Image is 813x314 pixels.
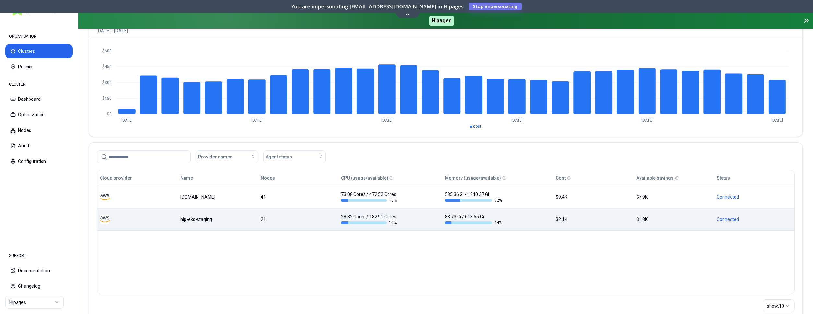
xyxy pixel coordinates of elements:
[102,64,112,69] tspan: $450
[341,214,398,225] div: 28.82 Cores / 182.91 Cores
[180,171,193,184] button: Name
[341,191,398,203] div: 73.08 Cores / 472.52 Cores
[5,44,73,58] button: Clusters
[636,194,711,200] div: $7.9K
[771,118,783,122] tspan: [DATE]
[261,194,335,200] div: 41
[5,92,73,106] button: Dashboard
[556,216,630,223] div: $2.1K
[717,194,791,200] div: Connected
[5,30,73,43] div: ORGANISATION
[97,28,141,34] span: [DATE] - [DATE]
[5,60,73,74] button: Policies
[102,49,112,53] tspan: $600
[198,154,233,160] span: Provider names
[445,191,502,203] div: 585.36 Gi / 1840.37 Gi
[717,216,791,223] div: Connected
[100,171,132,184] button: Cloud provider
[107,112,112,116] tspan: $0
[445,171,501,184] button: Memory (usage/available)
[5,249,73,262] div: SUPPORT
[556,194,630,200] div: $9.4K
[5,78,73,91] div: CLUSTER
[102,96,112,101] tspan: $150
[445,214,502,225] div: 83.73 Gi / 613.55 Gi
[251,118,263,122] tspan: [DATE]
[180,216,255,223] div: hip-eks-staging
[429,16,454,26] span: Hipages
[5,154,73,169] button: Configuration
[180,194,255,200] div: luke.kubernetes.hipagesgroup.com.au
[381,118,393,122] tspan: [DATE]
[473,124,481,129] span: cost
[445,198,502,203] div: 32 %
[102,80,112,85] tspan: $300
[636,171,674,184] button: Available savings
[5,139,73,153] button: Audit
[5,123,73,137] button: Nodes
[717,175,730,181] div: Status
[266,154,292,160] span: Agent status
[5,108,73,122] button: Optimization
[511,118,523,122] tspan: [DATE]
[341,220,398,225] div: 16 %
[196,150,258,163] button: Provider names
[263,150,326,163] button: Agent status
[341,198,398,203] div: 15 %
[261,171,275,184] button: Nodes
[5,279,73,293] button: Changelog
[5,263,73,278] button: Documentation
[445,220,502,225] div: 14 %
[100,192,110,202] img: aws
[636,216,711,223] div: $1.8K
[641,118,653,122] tspan: [DATE]
[261,216,335,223] div: 21
[100,215,110,224] img: aws
[556,171,566,184] button: Cost
[121,118,133,122] tspan: [DATE]
[341,171,388,184] button: CPU (usage/available)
